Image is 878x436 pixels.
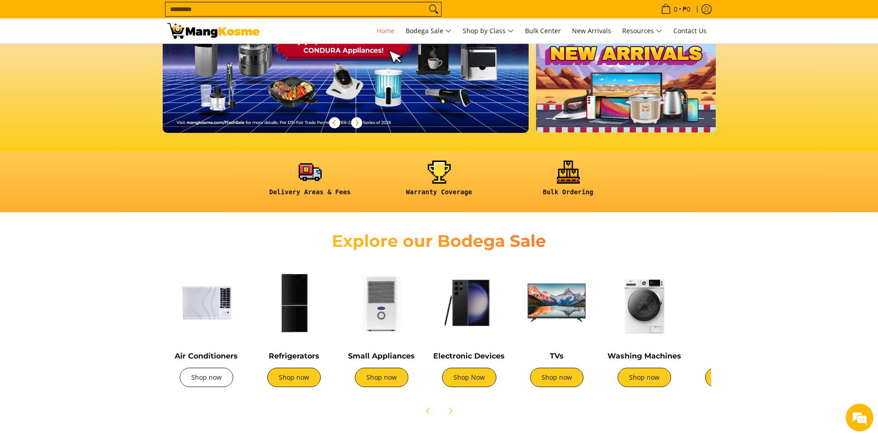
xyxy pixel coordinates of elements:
span: Shop by Class [463,25,514,37]
button: Previous [418,401,438,421]
a: <h6><strong>Delivery Areas & Fees</strong></h6> [250,161,370,203]
span: 0 [672,6,679,12]
a: Bodega Sale [401,18,456,43]
span: New Arrivals [572,26,611,35]
img: Washing Machines [605,263,684,342]
nav: Main Menu [269,18,711,43]
a: Refrigerators [269,352,319,360]
a: Contact Us [669,18,711,43]
a: Shop now [355,368,408,387]
a: Shop Now [442,368,496,387]
a: Washing Machines [607,352,681,360]
span: Home [377,26,395,35]
span: ₱0 [681,6,692,12]
button: Search [426,2,441,16]
a: New Arrivals [567,18,616,43]
img: Electronic Devices [430,263,508,342]
a: Shop by Class [458,18,519,43]
a: Shop now [267,368,321,387]
a: Shop now [530,368,583,387]
button: Next [347,113,367,133]
img: Air Conditioners [167,263,246,342]
a: TVs [550,352,564,360]
img: Cookers [693,263,771,342]
span: Bulk Center [525,26,561,35]
img: Small Appliances [342,263,421,342]
a: <h6><strong>Warranty Coverage</strong></h6> [379,161,499,203]
a: Shop now [180,368,233,387]
a: Shop now [705,368,759,387]
img: Mang Kosme: Your Home Appliances Warehouse Sale Partner! [167,23,259,39]
a: Small Appliances [348,352,415,360]
a: Electronic Devices [433,352,505,360]
span: Resources [622,25,662,37]
button: Previous [324,113,345,133]
a: <h6><strong>Bulk Ordering</strong></h6> [508,161,628,203]
a: Air Conditioners [175,352,238,360]
a: Home [372,18,399,43]
a: Resources [618,18,667,43]
img: TVs [518,263,596,342]
span: Bodega Sale [406,25,452,37]
span: Contact Us [673,26,707,35]
img: Refrigerators [255,263,333,342]
button: Next [440,401,460,421]
a: Bulk Center [520,18,566,43]
h2: Explore our Bodega Sale [306,231,573,251]
span: • [658,4,693,14]
a: Shop now [618,368,671,387]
